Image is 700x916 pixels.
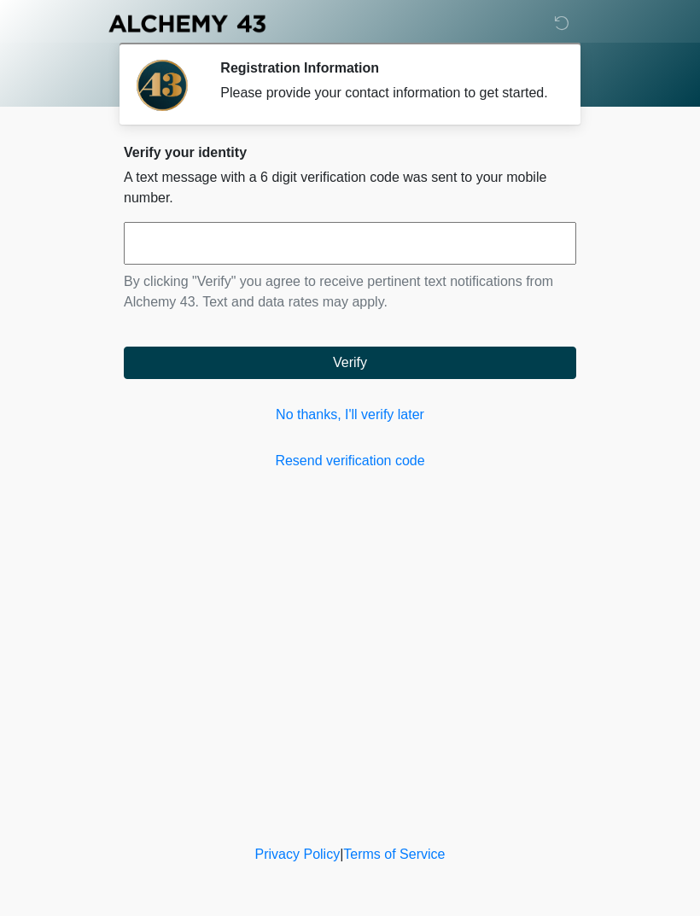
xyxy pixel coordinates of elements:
[124,405,576,425] a: No thanks, I'll verify later
[343,847,445,861] a: Terms of Service
[220,83,551,103] div: Please provide your contact information to get started.
[340,847,343,861] a: |
[107,13,267,34] img: Alchemy 43 Logo
[220,60,551,76] h2: Registration Information
[124,451,576,471] a: Resend verification code
[124,347,576,379] button: Verify
[124,167,576,208] p: A text message with a 6 digit verification code was sent to your mobile number.
[124,144,576,160] h2: Verify your identity
[137,60,188,111] img: Agent Avatar
[124,271,576,312] p: By clicking "Verify" you agree to receive pertinent text notifications from Alchemy 43. Text and ...
[255,847,341,861] a: Privacy Policy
